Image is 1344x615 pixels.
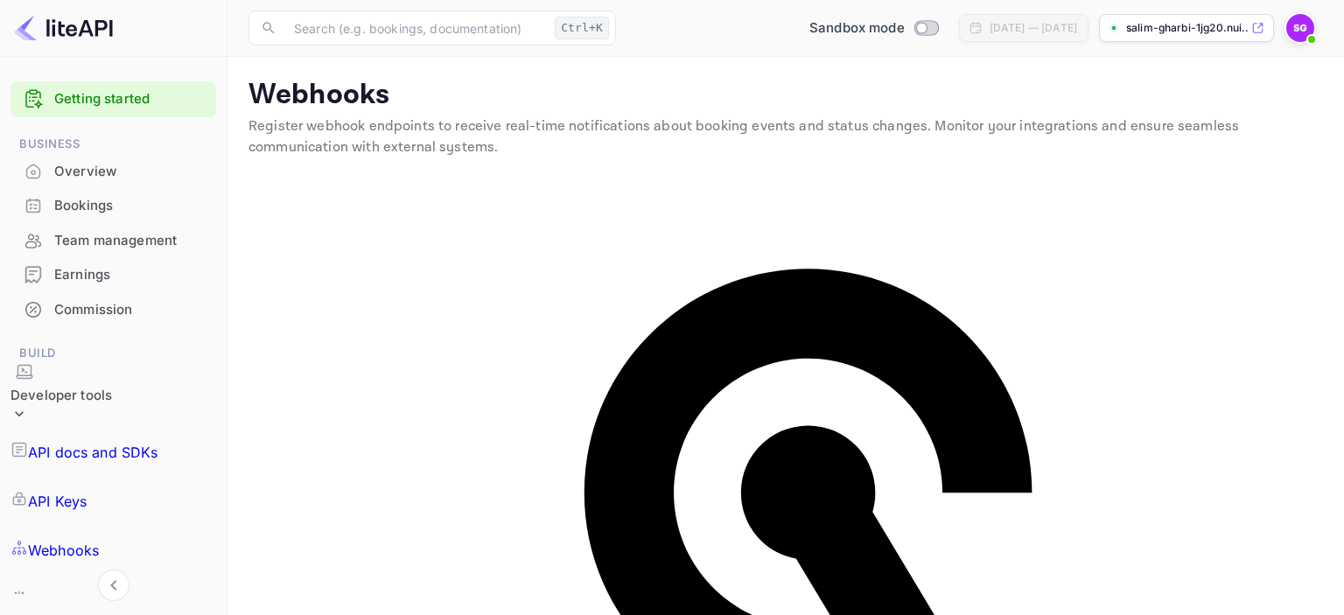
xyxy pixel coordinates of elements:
div: Switch to Production mode [802,18,945,38]
div: Ctrl+K [555,17,609,39]
p: Webhooks [28,540,99,561]
div: Developer tools [10,363,112,429]
span: Build [10,344,216,363]
div: Team management [54,231,207,251]
img: Salim Gharbi [1286,14,1314,42]
div: Commission [10,293,216,327]
div: Earnings [54,265,207,285]
span: Sandbox mode [809,18,905,38]
a: Commission [10,293,216,325]
a: Team management [10,224,216,256]
div: Overview [10,155,216,189]
div: Team management [10,224,216,258]
input: Search (e.g. bookings, documentation) [283,10,548,45]
a: Overview [10,155,216,187]
p: salim-gharbi-1jg20.nui... [1126,20,1248,36]
a: API docs and SDKs [10,428,216,477]
a: Earnings [10,258,216,290]
div: Bookings [10,189,216,223]
button: Collapse navigation [98,570,129,601]
p: Webhooks [248,78,1323,113]
p: API docs and SDKs [28,442,158,463]
div: Getting started [10,81,216,117]
a: API Keys [10,477,216,526]
img: LiteAPI logo [14,14,113,42]
p: Register webhook endpoints to receive real-time notifications about booking events and status cha... [248,116,1323,158]
div: Commission [54,300,207,320]
span: Business [10,135,216,154]
div: Bookings [54,196,207,216]
p: API Keys [28,491,87,512]
a: Webhooks [10,526,216,575]
div: Developer tools [10,386,112,406]
p: Integrations [28,589,107,610]
a: Bookings [10,189,216,221]
div: Overview [54,162,207,182]
div: Earnings [10,258,216,292]
div: [DATE] — [DATE] [990,20,1077,36]
a: Getting started [54,89,207,109]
